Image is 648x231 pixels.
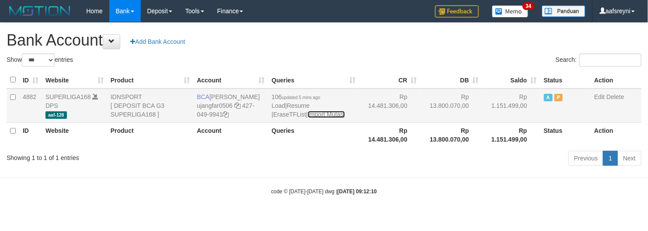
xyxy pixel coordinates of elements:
[421,89,482,123] td: Rp 13.800.070,00
[7,32,641,49] h1: Bank Account
[617,151,641,166] a: Next
[523,2,534,10] span: 34
[492,5,529,18] img: Button%20Memo.svg
[338,188,377,195] strong: [DATE] 09:12:10
[271,188,377,195] small: code © [DATE]-[DATE] dwg |
[193,71,268,89] th: Account: activate to sort column ascending
[272,102,285,109] a: Load
[606,93,624,100] a: Delete
[579,53,641,67] input: Search:
[193,89,268,123] td: [PERSON_NAME] 427-049-9941
[594,93,605,100] a: Edit
[287,102,310,109] a: Resume
[22,53,55,67] select: Showentries
[591,71,641,89] th: Action
[482,71,540,89] th: Saldo: activate to sort column ascending
[359,122,421,147] th: Rp 14.481.306,00
[542,5,585,17] img: panduan.png
[421,122,482,147] th: Rp 13.800.070,00
[482,122,540,147] th: Rp 1.151.499,00
[125,34,191,49] a: Add Bank Account
[272,93,345,118] span: | | |
[107,89,194,123] td: IDNSPORT [ DEPOSIT BCA G3 SUPERLIGA168 ]
[234,102,240,109] a: Copy ujangfar0506 to clipboard
[45,93,91,100] a: SUPERLIGA168
[359,89,421,123] td: Rp 14.481.306,00
[19,71,42,89] th: ID: activate to sort column ascending
[268,71,359,89] th: Queries: activate to sort column ascending
[7,53,73,67] label: Show entries
[556,53,641,67] label: Search:
[45,111,67,119] span: aaf-128
[540,122,591,147] th: Status
[435,5,479,18] img: Feedback.jpg
[193,122,268,147] th: Account
[308,111,345,118] a: Import Mutasi
[544,94,553,101] span: Active
[197,93,209,100] span: BCA
[591,122,641,147] th: Action
[540,71,591,89] th: Status
[197,102,233,109] a: ujangfar0506
[19,122,42,147] th: ID
[272,93,320,100] span: 106
[282,95,321,100] span: updated 5 mins ago
[42,122,107,147] th: Website
[554,94,563,101] span: Paused
[7,150,264,162] div: Showing 1 to 1 of 1 entries
[273,111,306,118] a: EraseTFList
[107,122,194,147] th: Product
[19,89,42,123] td: 4882
[268,122,359,147] th: Queries
[603,151,618,166] a: 1
[568,151,603,166] a: Previous
[42,71,107,89] th: Website: activate to sort column ascending
[223,111,229,118] a: Copy 4270499941 to clipboard
[421,71,482,89] th: DB: activate to sort column ascending
[359,71,421,89] th: CR: activate to sort column ascending
[42,89,107,123] td: DPS
[107,71,194,89] th: Product: activate to sort column ascending
[7,4,73,18] img: MOTION_logo.png
[482,89,540,123] td: Rp 1.151.499,00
